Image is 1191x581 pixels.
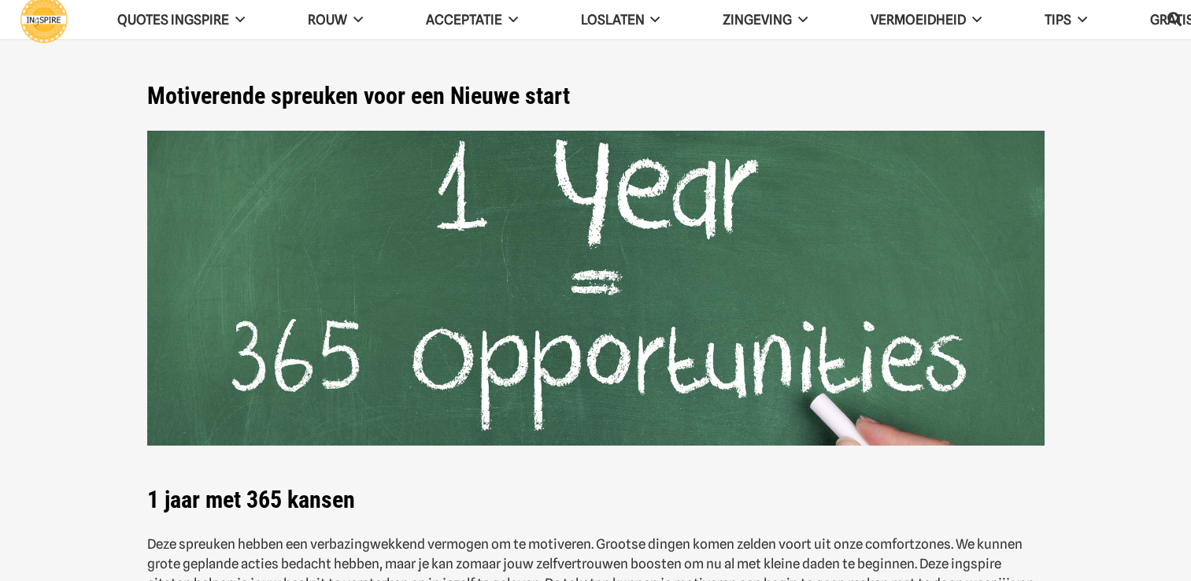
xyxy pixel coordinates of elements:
span: ROUW [308,12,347,28]
h1: Motiverende spreuken voor een Nieuwe start [147,82,1045,110]
span: Zingeving [723,12,792,28]
a: Zoeken [1159,1,1190,39]
span: Loslaten [581,12,645,28]
span: Acceptatie [426,12,502,28]
img: Motivatie spreuken met motiverende teksten van ingspire over de moed niet opgeven en meer werkgeluk [147,131,1045,446]
span: VERMOEIDHEID [871,12,966,28]
span: QUOTES INGSPIRE [117,12,229,28]
h1: 1 jaar met 365 kansen [147,466,1045,515]
span: TIPS [1045,12,1071,28]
